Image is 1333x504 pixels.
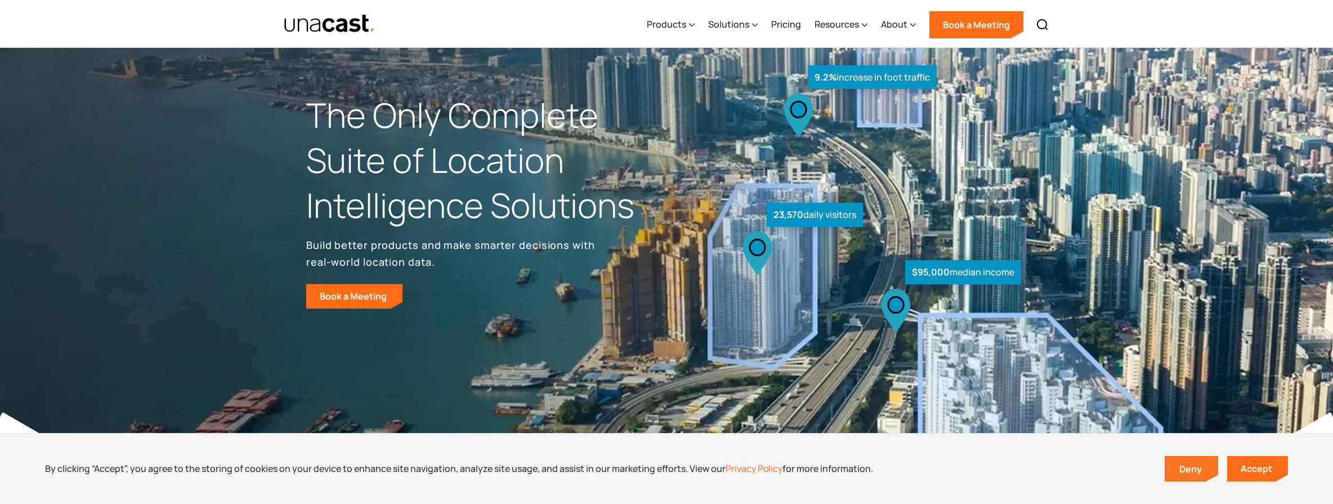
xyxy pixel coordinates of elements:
a: Deny [1166,457,1218,481]
strong: $95,000 [912,266,950,278]
a: Privacy Policy [726,462,782,475]
h1: The Only Complete Suite of Location Intelligence Solutions [306,93,666,228]
div: Resources [815,17,859,31]
a: Book a Meeting [929,11,1023,38]
a: Pricing [771,2,801,48]
div: Solutions [708,2,758,48]
img: Unacast text logo [284,14,375,34]
img: Search icon [1036,18,1049,32]
div: About [881,2,916,48]
p: Build better products and make smarter decisions with real-world location data. [306,237,599,270]
div: median income [905,260,1021,284]
a: home [284,14,375,34]
div: daily visitors [767,203,863,227]
div: Resources [815,2,867,48]
strong: 9.2% [815,71,837,83]
div: increase in foot traffic [808,65,937,90]
div: Products [647,17,686,31]
div: Solutions [708,17,749,31]
div: By clicking “Accept”, you agree to the storing of cookies on your device to enhance site navigati... [45,462,873,475]
a: Accept [1227,456,1288,481]
div: Products [647,2,695,48]
strong: 23,570 [773,208,803,221]
div: About [881,17,907,31]
a: Book a Meeting [306,284,402,309]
